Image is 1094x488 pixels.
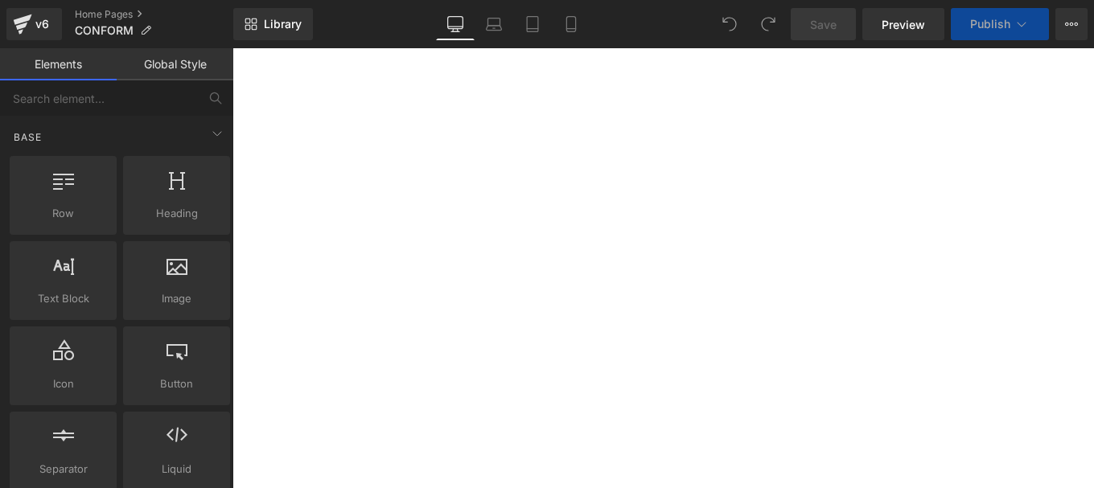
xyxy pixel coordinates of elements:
[14,461,112,478] span: Separator
[14,205,112,222] span: Row
[436,8,475,40] a: Desktop
[75,8,233,21] a: Home Pages
[552,8,590,40] a: Mobile
[970,18,1010,31] span: Publish
[951,8,1049,40] button: Publish
[75,24,134,37] span: CONFORM
[810,16,837,33] span: Save
[264,17,302,31] span: Library
[12,129,43,145] span: Base
[128,375,225,392] span: Button
[6,8,62,40] a: v6
[128,461,225,478] span: Liquid
[475,8,513,40] a: Laptop
[32,14,52,35] div: v6
[513,8,552,40] a: Tablet
[117,48,233,80] a: Global Style
[128,290,225,307] span: Image
[14,290,112,307] span: Text Block
[714,8,746,40] button: Undo
[14,375,112,392] span: Icon
[1055,8,1088,40] button: More
[752,8,784,40] button: Redo
[882,16,925,33] span: Preview
[233,8,313,40] a: New Library
[862,8,944,40] a: Preview
[128,205,225,222] span: Heading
